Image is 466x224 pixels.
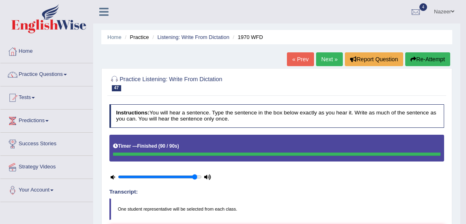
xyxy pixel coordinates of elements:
[157,34,229,40] a: Listening: Write From Dictation
[109,198,445,220] blockquote: One student representative will be selected from each class.
[405,52,450,66] button: Re-Attempt
[0,179,93,199] a: Your Account
[316,52,343,66] a: Next »
[231,33,263,41] li: 1970 WFD
[109,74,317,91] h2: Practice Listening: Write From Dictation
[137,143,157,149] b: Finished
[0,63,93,84] a: Practice Questions
[116,110,149,116] b: Instructions:
[0,156,93,176] a: Strategy Videos
[0,110,93,130] a: Predictions
[0,86,93,107] a: Tests
[345,52,403,66] button: Report Question
[107,34,122,40] a: Home
[158,143,160,149] b: (
[177,143,179,149] b: )
[0,40,93,60] a: Home
[109,189,445,195] h4: Transcript:
[0,133,93,153] a: Success Stories
[160,143,177,149] b: 90 / 90s
[109,104,445,127] h4: You will hear a sentence. Type the sentence in the box below exactly as you hear it. Write as muc...
[113,144,179,149] h5: Timer —
[112,85,121,91] span: 47
[287,52,314,66] a: « Prev
[123,33,149,41] li: Practice
[419,3,428,11] span: 4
